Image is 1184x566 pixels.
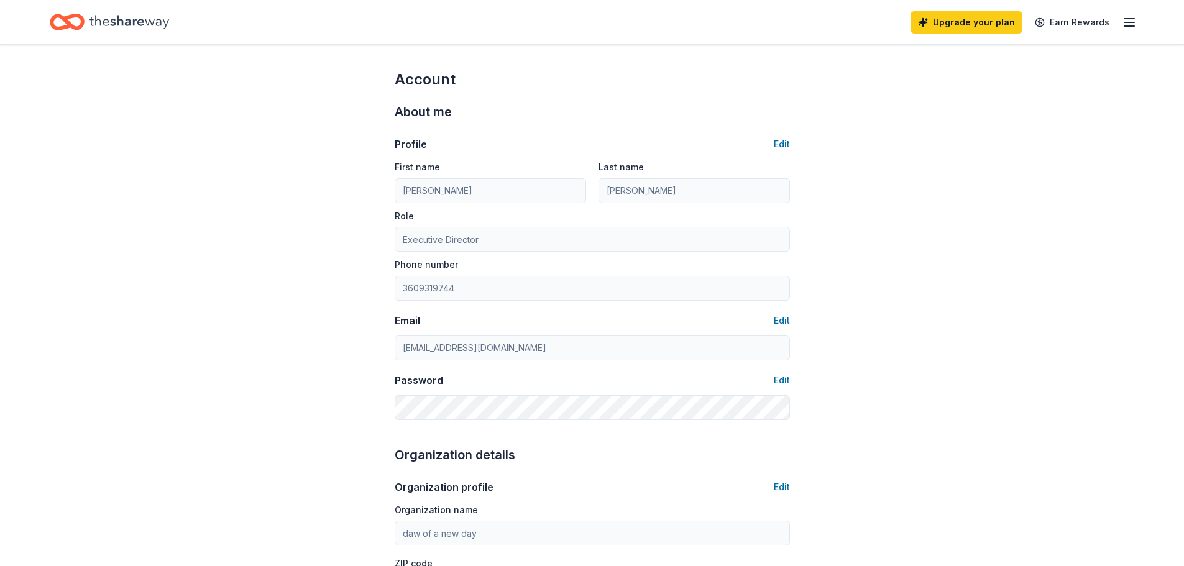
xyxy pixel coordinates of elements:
label: Role [395,210,414,222]
div: Profile [395,137,427,152]
button: Edit [774,137,790,152]
a: Home [50,7,169,37]
label: Phone number [395,258,458,271]
label: Organization name [395,504,478,516]
button: Edit [774,373,790,388]
label: Last name [599,161,644,173]
a: Upgrade your plan [911,11,1022,34]
div: Account [395,70,790,89]
button: Edit [774,480,790,495]
div: About me [395,102,790,122]
div: Email [395,313,420,328]
div: Organization details [395,445,790,465]
label: First name [395,161,440,173]
div: Password [395,373,443,388]
a: Earn Rewards [1027,11,1117,34]
button: Edit [774,313,790,328]
div: Organization profile [395,480,493,495]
